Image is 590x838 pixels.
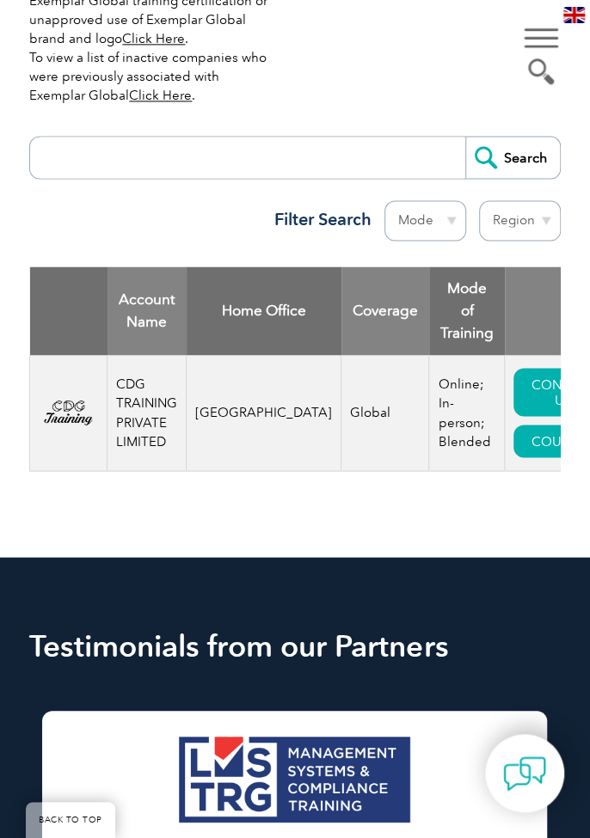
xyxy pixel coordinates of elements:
[26,802,115,838] a: BACK TO TOP
[108,266,187,355] th: Account Name: activate to sort column descending
[108,355,187,471] td: CDG TRAINING PRIVATE LIMITED
[264,209,372,230] h3: Filter Search
[465,137,560,178] input: Search
[187,355,341,471] td: [GEOGRAPHIC_DATA]
[503,752,546,795] img: contact-chat.png
[129,88,192,103] a: Click Here
[429,355,505,471] td: Online; In-person; Blended
[122,31,185,46] a: Click Here
[39,395,98,429] img: 25ebede5-885b-ef11-bfe3-000d3ad139cf-logo.png
[563,7,585,23] img: en
[429,266,505,355] th: Mode of Training: activate to sort column ascending
[341,355,429,471] td: Global
[187,266,341,355] th: Home Office: activate to sort column ascending
[341,266,429,355] th: Coverage: activate to sort column ascending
